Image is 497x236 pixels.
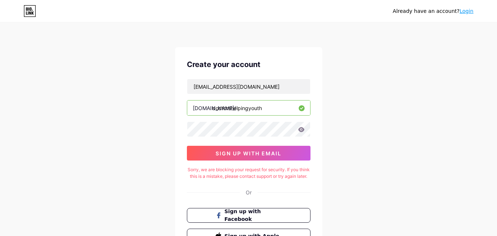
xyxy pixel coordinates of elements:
[187,166,310,180] div: Sorry, we are blocking your request for security. If you think this is a mistake, please contact ...
[224,208,281,223] span: Sign up with Facebook
[187,79,310,94] input: Email
[193,104,236,112] div: [DOMAIN_NAME]/
[187,208,310,223] button: Sign up with Facebook
[393,7,473,15] div: Already have an account?
[187,146,310,161] button: sign up with email
[246,189,252,196] div: Or
[459,8,473,14] a: Login
[216,150,281,156] span: sign up with email
[187,59,310,70] div: Create your account
[187,101,310,115] input: username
